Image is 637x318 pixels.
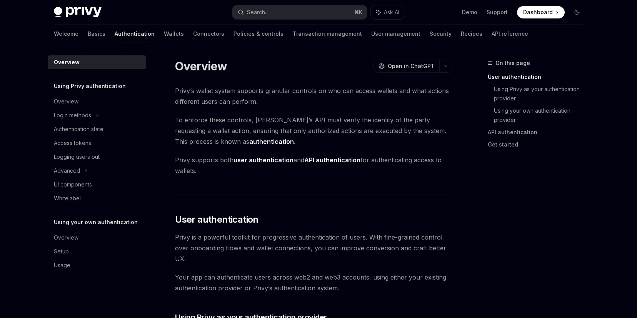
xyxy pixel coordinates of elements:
strong: user authentication [233,156,293,164]
a: Basics [88,25,105,43]
img: dark logo [54,7,102,18]
h1: Overview [175,59,227,73]
span: Your app can authenticate users across web2 and web3 accounts, using either your existing authent... [175,272,452,293]
div: Usage [54,261,70,270]
h5: Using your own authentication [54,218,138,227]
a: Overview [48,55,146,69]
a: Recipes [461,25,482,43]
a: UI components [48,178,146,191]
h5: Using Privy authentication [54,82,126,91]
div: Whitelabel [54,194,81,203]
a: Authentication [115,25,155,43]
div: UI components [54,180,92,189]
span: Privy’s wallet system supports granular controls on who can access wallets and what actions diffe... [175,85,452,107]
a: Using Privy as your authentication provider [494,83,589,105]
a: API reference [492,25,528,43]
span: Dashboard [523,8,553,16]
a: Support [487,8,508,16]
a: Dashboard [517,6,565,18]
span: On this page [495,58,530,68]
button: Open in ChatGPT [374,60,439,73]
div: Login methods [54,111,91,120]
a: Get started [488,138,589,151]
a: Access tokens [48,136,146,150]
a: Policies & controls [233,25,283,43]
a: User management [371,25,420,43]
a: User authentication [488,71,589,83]
div: Search... [247,8,268,17]
div: Access tokens [54,138,91,148]
a: Security [430,25,452,43]
button: Search...⌘K [232,5,367,19]
strong: authentication [249,138,294,145]
span: ⌘ K [354,9,362,15]
span: Open in ChatGPT [388,62,435,70]
div: Overview [54,58,80,67]
a: Authentication state [48,122,146,136]
div: Setup [54,247,69,256]
div: Logging users out [54,152,100,161]
button: Toggle dark mode [571,6,583,18]
a: API authentication [488,126,589,138]
a: Transaction management [293,25,362,43]
span: User authentication [175,213,258,226]
a: Logging users out [48,150,146,164]
span: Privy supports both and for authenticating access to wallets. [175,155,452,176]
span: Privy is a powerful toolkit for progressive authentication of users. With fine-grained control ov... [175,232,452,264]
a: Welcome [54,25,78,43]
a: Whitelabel [48,191,146,205]
button: Ask AI [371,5,405,19]
a: Demo [462,8,477,16]
div: Overview [54,233,78,242]
span: Ask AI [384,8,399,16]
a: Overview [48,95,146,108]
div: Authentication state [54,125,103,134]
div: Overview [54,97,78,106]
span: To enforce these controls, [PERSON_NAME]’s API must verify the identity of the party requesting a... [175,115,452,147]
strong: API authentication [304,156,360,164]
a: Connectors [193,25,224,43]
a: Using your own authentication provider [494,105,589,126]
a: Usage [48,258,146,272]
a: Wallets [164,25,184,43]
a: Overview [48,231,146,245]
div: Advanced [54,166,80,175]
a: Setup [48,245,146,258]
